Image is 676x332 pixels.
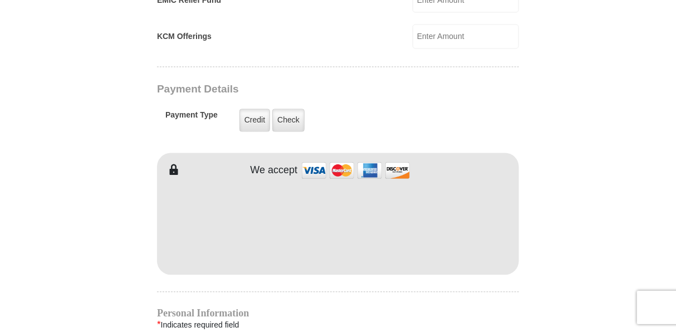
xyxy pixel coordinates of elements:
[157,318,519,332] div: Indicates required field
[239,109,270,131] label: Credit
[413,24,519,48] input: Enter Amount
[300,158,412,182] img: credit cards accepted
[272,109,305,131] label: Check
[157,83,441,96] h3: Payment Details
[165,110,218,125] h5: Payment Type
[251,164,298,177] h4: We accept
[157,31,212,42] label: KCM Offerings
[157,309,519,318] h4: Personal Information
